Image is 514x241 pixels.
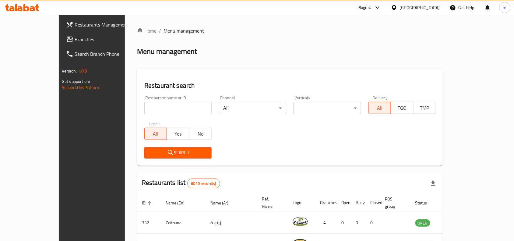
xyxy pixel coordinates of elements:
td: 4 [315,212,336,234]
input: Search for restaurant name or ID.. [144,102,212,114]
span: Search [149,149,207,157]
h2: Menu management [137,47,197,56]
th: Busy [351,193,366,212]
span: Yes [169,129,187,138]
td: زيتونة [206,212,257,234]
span: Status [415,199,435,207]
span: Menu management [164,27,204,34]
li: / [159,27,161,34]
div: OPEN [415,219,430,227]
a: Branches [61,32,145,47]
td: 0 [351,212,366,234]
span: All [371,104,389,112]
img: Zeitouna [293,214,308,229]
button: Yes [167,128,189,140]
h2: Restaurant search [144,81,436,90]
a: Search Branch Phone [61,47,145,61]
button: No [189,128,212,140]
span: Restaurants Management [75,21,140,28]
span: POS group [385,195,403,210]
span: Version: [62,67,77,75]
th: Closed [366,193,380,212]
button: All [144,128,167,140]
td: Zeitouna [161,212,206,234]
button: Search [144,147,212,158]
div: Export file [426,176,441,191]
span: 1.0.0 [78,67,87,75]
span: Search Branch Phone [75,50,140,58]
td: 332 [137,212,161,234]
span: Get support on: [62,77,90,85]
div: Total records count [187,179,220,188]
h2: Restaurants list [142,178,220,188]
span: Name (Ar) [210,199,236,207]
span: ID [142,199,153,207]
span: Branches [75,36,140,43]
span: OPEN [415,220,430,227]
button: All [368,102,391,114]
span: 6010 record(s) [188,181,220,186]
a: Home [137,27,157,34]
a: Restaurants Management [61,17,145,32]
a: Support.OpsPlatform [62,83,100,91]
td: 0 [366,212,380,234]
span: Ref. Name [262,195,280,210]
div: All [219,102,286,114]
span: m [503,4,507,11]
div: Plugins [357,4,371,11]
div: [GEOGRAPHIC_DATA] [400,4,440,11]
button: TMP [413,102,436,114]
th: Branches [315,193,336,212]
th: Open [336,193,351,212]
span: Name (En) [166,199,192,207]
label: Upsell [149,122,160,126]
span: TGO [393,104,411,112]
nav: breadcrumb [137,27,443,34]
button: TGO [391,102,413,114]
td: 0 [336,212,351,234]
label: Delivery [373,96,388,100]
span: No [192,129,209,138]
div: ​ [294,102,361,114]
span: All [147,129,164,138]
th: Logo [288,193,315,212]
span: TMP [416,104,433,112]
